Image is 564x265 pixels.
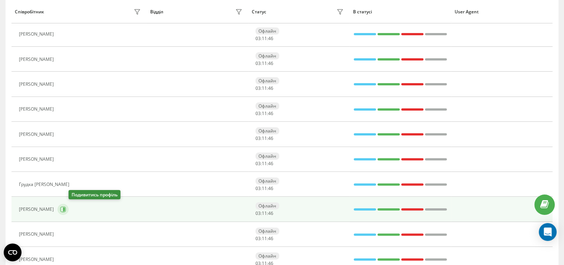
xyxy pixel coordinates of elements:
[255,102,279,109] div: Офлайн
[268,85,273,91] span: 46
[255,60,261,66] span: 03
[262,135,267,141] span: 11
[19,82,56,87] div: [PERSON_NAME]
[255,153,279,160] div: Офлайн
[255,160,261,167] span: 03
[255,186,273,191] div: : :
[69,190,121,199] div: Подивитись профіль
[262,35,267,42] span: 11
[19,157,56,162] div: [PERSON_NAME]
[15,9,44,14] div: Співробітник
[255,235,261,242] span: 03
[255,35,261,42] span: 03
[255,202,279,209] div: Офлайн
[268,210,273,216] span: 46
[255,252,279,259] div: Офлайн
[4,243,22,261] button: Open CMP widget
[262,110,267,117] span: 11
[150,9,163,14] div: Відділ
[255,127,279,134] div: Офлайн
[19,32,56,37] div: [PERSON_NAME]
[262,160,267,167] span: 11
[19,182,71,187] div: Грудка [PERSON_NAME]
[255,210,261,216] span: 03
[255,111,273,116] div: : :
[255,236,273,241] div: : :
[19,132,56,137] div: [PERSON_NAME]
[19,57,56,62] div: [PERSON_NAME]
[255,85,261,91] span: 03
[268,60,273,66] span: 46
[255,36,273,41] div: : :
[255,136,273,141] div: : :
[255,61,273,66] div: : :
[268,35,273,42] span: 46
[252,9,266,14] div: Статус
[262,235,267,242] span: 11
[255,110,261,117] span: 03
[268,185,273,192] span: 46
[19,107,56,112] div: [PERSON_NAME]
[268,135,273,141] span: 46
[19,207,56,212] div: [PERSON_NAME]
[255,211,273,216] div: : :
[19,232,56,237] div: [PERSON_NAME]
[268,235,273,242] span: 46
[268,110,273,117] span: 46
[262,85,267,91] span: 11
[353,9,448,14] div: В статусі
[268,160,273,167] span: 46
[255,185,261,192] span: 03
[255,161,273,166] div: : :
[255,177,279,184] div: Офлайн
[255,52,279,59] div: Офлайн
[255,27,279,35] div: Офлайн
[255,77,279,84] div: Офлайн
[255,86,273,91] div: : :
[262,185,267,192] span: 11
[262,210,267,216] span: 11
[255,228,279,235] div: Офлайн
[255,135,261,141] span: 03
[19,257,56,262] div: [PERSON_NAME]
[455,9,549,14] div: User Agent
[262,60,267,66] span: 11
[539,223,557,241] div: Open Intercom Messenger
